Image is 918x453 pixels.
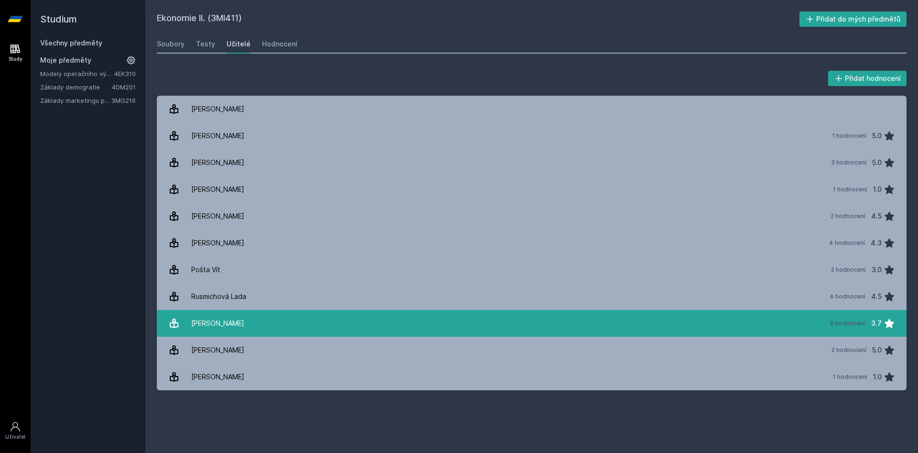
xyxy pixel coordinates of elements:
div: [PERSON_NAME] [191,180,244,199]
div: 1 hodnocení [833,373,867,381]
div: 2 hodnocení [831,212,865,220]
a: 4EK310 [114,70,136,77]
div: 4.3 [871,233,882,253]
a: [PERSON_NAME] 4 hodnocení 4.3 [157,230,907,256]
div: [PERSON_NAME] [191,99,244,119]
div: [PERSON_NAME] [191,207,244,226]
a: Rusmichová Lada 4 hodnocení 4.5 [157,283,907,310]
div: 1.0 [873,367,882,387]
div: [PERSON_NAME] [191,367,244,387]
div: 4 hodnocení [829,239,865,247]
div: Uživatel [5,433,25,441]
div: Study [9,55,22,63]
button: Přidat do mých předmětů [799,11,907,27]
div: 1 hodnocení [832,132,866,140]
span: Moje předměty [40,55,91,65]
a: Základy demografie [40,82,112,92]
div: 4 hodnocení [830,293,865,300]
a: Pošta Vít 2 hodnocení 3.0 [157,256,907,283]
a: Testy [196,34,215,54]
a: Modely operačního výzkumu [40,69,114,78]
a: [PERSON_NAME] [157,96,907,122]
div: [PERSON_NAME] [191,314,244,333]
div: [PERSON_NAME] [191,126,244,145]
div: 9 hodnocení [830,320,865,327]
div: 1.0 [873,180,882,199]
a: Soubory [157,34,185,54]
div: [PERSON_NAME] [191,233,244,253]
a: Učitelé [227,34,251,54]
a: 3MG216 [111,97,136,104]
a: [PERSON_NAME] 3 hodnocení 5.0 [157,149,907,176]
a: 4DM201 [112,83,136,91]
div: Pošta Vít [191,260,220,279]
div: 5.0 [872,341,882,360]
a: [PERSON_NAME] 1 hodnocení 1.0 [157,176,907,203]
div: 3.7 [871,314,882,333]
div: [PERSON_NAME] [191,341,244,360]
a: Všechny předměty [40,39,102,47]
a: [PERSON_NAME] 2 hodnocení 4.5 [157,203,907,230]
div: Učitelé [227,39,251,49]
a: Uživatel [2,416,29,445]
div: Hodnocení [262,39,297,49]
div: Rusmichová Lada [191,287,246,306]
div: 2 hodnocení [831,266,866,274]
button: Přidat hodnocení [828,71,907,86]
h2: Ekonomie II. (3MI411) [157,11,799,27]
a: Základy marketingu pro informatiky a statistiky [40,96,111,105]
div: 5.0 [872,126,882,145]
div: 2 hodnocení [831,346,866,354]
a: [PERSON_NAME] 2 hodnocení 5.0 [157,337,907,364]
div: 3.0 [872,260,882,279]
a: [PERSON_NAME] 9 hodnocení 3.7 [157,310,907,337]
a: Hodnocení [262,34,297,54]
div: 4.5 [871,207,882,226]
a: [PERSON_NAME] 1 hodnocení 1.0 [157,364,907,390]
div: 5.0 [872,153,882,172]
a: Study [2,38,29,67]
div: Soubory [157,39,185,49]
div: 4.5 [871,287,882,306]
div: [PERSON_NAME] [191,153,244,172]
div: 3 hodnocení [831,159,866,166]
div: 1 hodnocení [833,186,867,193]
a: [PERSON_NAME] 1 hodnocení 5.0 [157,122,907,149]
div: Testy [196,39,215,49]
